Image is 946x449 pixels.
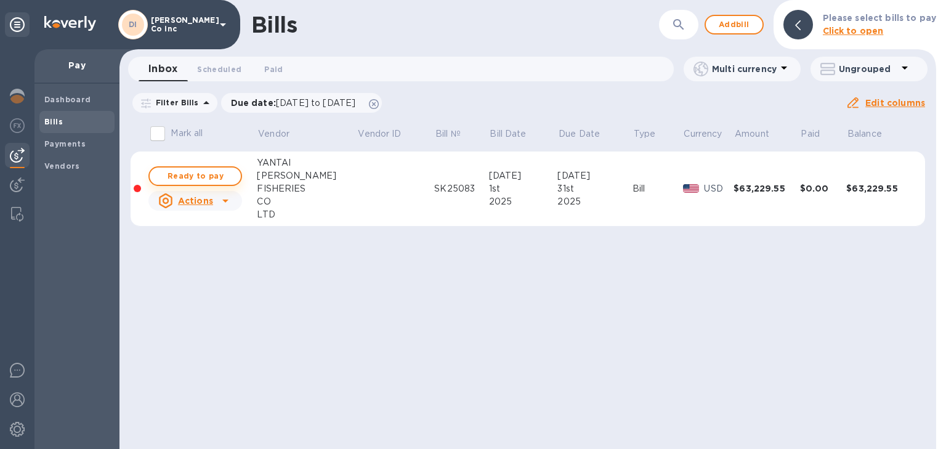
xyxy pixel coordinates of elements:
h1: Bills [251,12,297,38]
b: Dashboard [44,95,91,104]
div: [PERSON_NAME] [257,169,357,182]
div: LTD [257,208,357,221]
div: 2025 [557,195,633,208]
span: Scheduled [197,63,241,76]
u: Actions [178,196,213,206]
div: YANTAI [257,156,357,169]
div: $0.00 [800,182,847,195]
span: Paid [801,127,836,140]
b: Vendors [44,161,80,171]
p: Mark all [171,127,203,140]
p: Due Date [559,127,600,140]
span: Paid [264,63,283,76]
div: [DATE] [489,169,558,182]
u: Edit columns [865,98,925,108]
span: Vendor ID [358,127,417,140]
span: Add bill [716,17,753,32]
span: Inbox [148,60,177,78]
b: Bills [44,117,63,126]
p: Ungrouped [839,63,897,75]
b: Payments [44,139,86,148]
span: [DATE] to [DATE] [276,98,355,108]
p: Balance [847,127,882,140]
p: Paid [801,127,820,140]
span: Due Date [559,127,616,140]
span: Ready to pay [160,169,231,184]
div: Bill [633,182,683,195]
button: Ready to pay [148,166,242,186]
div: 31st [557,182,633,195]
p: Multi currency [712,63,777,75]
img: Logo [44,16,96,31]
b: Click to open [823,26,884,36]
p: Due date : [231,97,362,109]
div: Due date:[DATE] to [DATE] [221,93,382,113]
p: Vendor [258,127,289,140]
div: $63,229.55 [846,182,913,195]
p: Currency [684,127,722,140]
span: Bill Date [490,127,542,140]
span: Vendor [258,127,305,140]
p: Amount [735,127,769,140]
div: FISHERIES [257,182,357,195]
button: Addbill [705,15,764,34]
span: Type [634,127,672,140]
p: USD [704,182,734,195]
p: Bill № [435,127,461,140]
img: Foreign exchange [10,118,25,133]
p: Filter Bills [151,97,199,108]
b: Please select bills to pay [823,13,936,23]
div: SK25083 [434,182,488,195]
span: Bill № [435,127,477,140]
div: 2025 [489,195,558,208]
p: Type [634,127,656,140]
span: Balance [847,127,898,140]
span: Amount [735,127,785,140]
div: 1st [489,182,558,195]
p: Pay [44,59,110,71]
div: Unpin categories [5,12,30,37]
b: DI [129,20,137,29]
img: USD [683,184,700,193]
p: Vendor ID [358,127,401,140]
p: Bill Date [490,127,526,140]
div: [DATE] [557,169,633,182]
p: [PERSON_NAME] Co inc [151,16,212,33]
div: $63,229.55 [734,182,799,195]
div: CO [257,195,357,208]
